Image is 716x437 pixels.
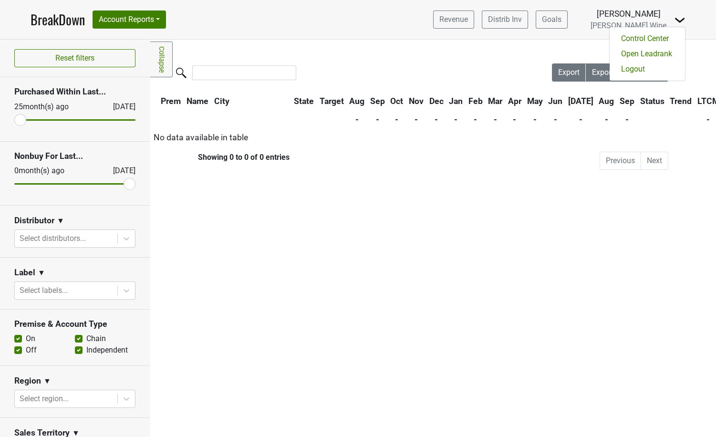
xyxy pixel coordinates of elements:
[159,93,184,110] th: Prem: activate to sort column ascending
[667,93,694,110] th: Trend: activate to sort column ascending
[150,42,173,77] a: Collapse
[586,63,668,82] button: Export With Subrows
[26,333,35,344] label: On
[14,49,135,67] button: Reset filters
[610,62,685,77] a: Logout
[26,344,37,356] label: Off
[427,111,446,128] th: -
[212,93,291,110] th: City: activate to sort column ascending
[466,111,485,128] th: -
[596,111,616,128] th: -
[536,10,568,29] a: Goals
[525,93,545,110] th: May: activate to sort column ascending
[433,10,474,29] a: Revenue
[446,93,465,110] th: Jan: activate to sort column ascending
[674,14,685,26] img: Dropdown Menu
[291,93,316,110] th: State: activate to sort column ascending
[104,101,135,113] div: [DATE]
[14,268,35,278] h3: Label
[57,215,64,227] span: ▼
[150,153,290,162] div: Showing 0 to 0 of 0 entries
[592,68,662,77] span: Export With Subrows
[14,376,41,386] h3: Region
[14,87,135,97] h3: Purchased Within Last...
[617,93,637,110] th: Sep: activate to sort column ascending
[591,8,666,20] div: [PERSON_NAME]
[161,96,181,106] span: Prem
[14,216,54,226] h3: Distributor
[187,96,208,106] span: Name
[14,151,135,161] h3: Nonbuy For Last...
[38,267,45,279] span: ▼
[506,111,524,128] th: -
[388,93,406,110] th: Oct: activate to sort column ascending
[43,375,51,387] span: ▼
[591,21,666,30] span: [PERSON_NAME] Wine
[86,344,128,356] label: Independent
[546,111,565,128] th: -
[317,93,346,110] th: Target: activate to sort column ascending
[670,96,692,106] span: Trend
[14,101,90,113] div: 25 month(s) ago
[546,93,565,110] th: Jun: activate to sort column ascending
[486,111,505,128] th: -
[566,93,596,110] th: Jul: activate to sort column ascending
[151,93,158,110] th: &nbsp;: activate to sort column ascending
[31,10,85,30] a: BreakDown
[347,111,367,128] th: -
[558,68,580,77] span: Export
[184,93,211,110] th: Name: activate to sort column ascending
[320,96,344,106] span: Target
[104,165,135,177] div: [DATE]
[617,111,637,128] th: -
[406,93,426,110] th: Nov: activate to sort column ascending
[609,27,685,81] div: Dropdown Menu
[596,93,616,110] th: Aug: activate to sort column ascending
[93,10,166,29] button: Account Reports
[482,10,528,29] a: Distrib Inv
[640,96,664,106] span: Status
[427,93,446,110] th: Dec: activate to sort column ascending
[368,93,387,110] th: Sep: activate to sort column ascending
[610,31,685,46] a: Control Center
[14,165,90,177] div: 0 month(s) ago
[525,111,545,128] th: -
[466,93,485,110] th: Feb: activate to sort column ascending
[14,319,135,329] h3: Premise & Account Type
[552,63,586,82] button: Export
[388,111,406,128] th: -
[86,333,106,344] label: Chain
[610,46,685,62] a: Open Leadrank
[406,111,426,128] th: -
[566,111,596,128] th: -
[368,111,387,128] th: -
[486,93,505,110] th: Mar: activate to sort column ascending
[347,93,367,110] th: Aug: activate to sort column ascending
[446,111,465,128] th: -
[638,93,667,110] th: Status: activate to sort column ascending
[506,93,524,110] th: Apr: activate to sort column ascending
